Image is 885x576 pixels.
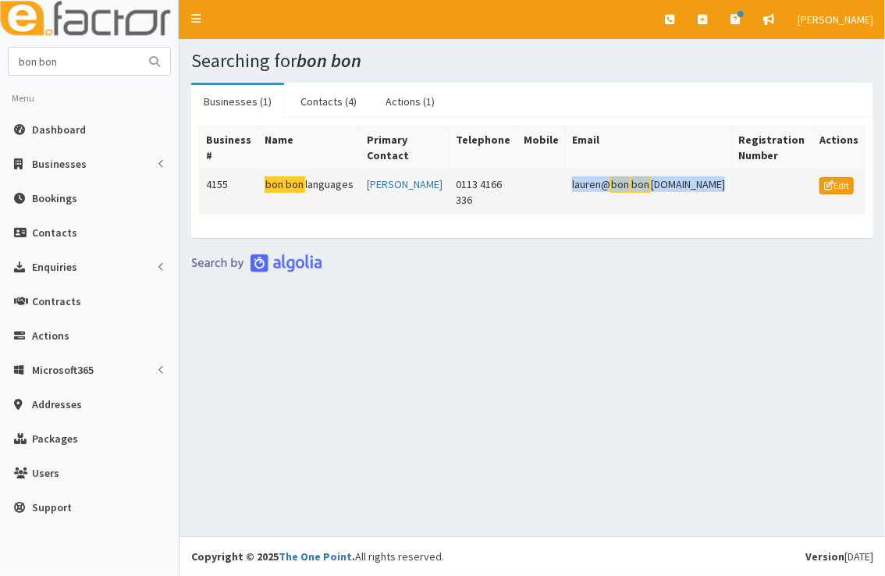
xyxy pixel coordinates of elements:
[297,48,361,73] i: bon bon
[288,85,369,118] a: Contacts (4)
[279,549,352,564] a: The One Point
[32,466,59,480] span: Users
[200,170,258,215] td: 4155
[819,177,854,194] a: Edit
[450,126,517,170] th: Telephone
[367,177,442,191] a: [PERSON_NAME]
[32,123,86,137] span: Dashboard
[191,254,322,272] img: search-by-algolia-light-background.png
[191,85,284,118] a: Businesses (1)
[566,126,732,170] th: Email
[258,170,361,215] td: languages
[179,536,885,576] footer: All rights reserved.
[285,176,305,193] mark: bon
[191,549,355,564] strong: Copyright © 2025 .
[805,549,873,564] div: [DATE]
[450,170,517,215] td: 0113 4166 336
[32,329,69,343] span: Actions
[812,126,865,170] th: Actions
[32,157,87,171] span: Businesses
[32,294,81,308] span: Contracts
[517,126,566,170] th: Mobile
[798,12,873,27] span: [PERSON_NAME]
[631,176,651,193] mark: bon
[566,170,732,215] td: lauren@ [DOMAIN_NAME]
[265,176,285,193] mark: bon
[360,126,449,170] th: Primary Contact
[805,549,844,564] b: Version
[373,85,447,118] a: Actions (1)
[32,397,82,411] span: Addresses
[9,48,140,75] input: Search...
[32,191,77,205] span: Bookings
[258,126,361,170] th: Name
[200,126,258,170] th: Business #
[32,260,77,274] span: Enquiries
[32,363,94,377] span: Microsoft365
[191,51,873,71] h1: Searching for
[731,126,812,170] th: Registration Number
[32,226,77,240] span: Contacts
[32,432,78,446] span: Packages
[32,500,72,514] span: Support
[610,176,631,193] mark: bon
